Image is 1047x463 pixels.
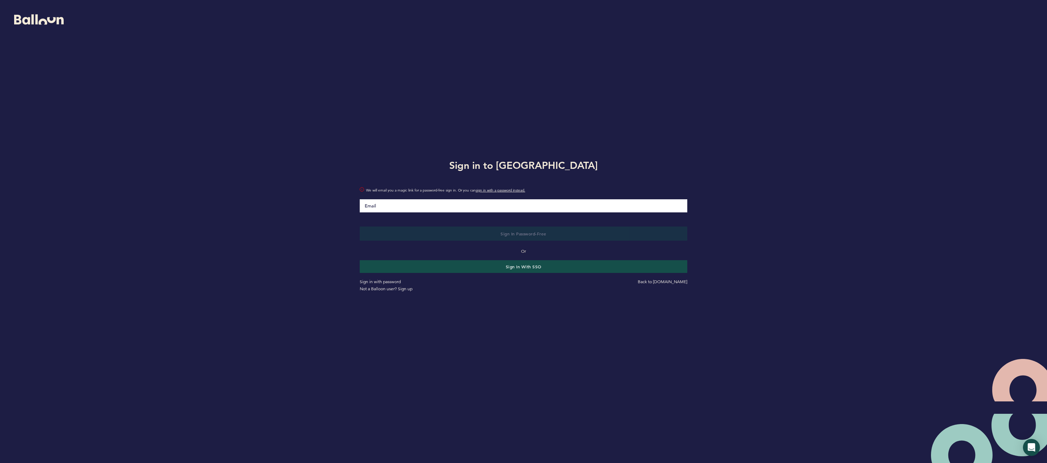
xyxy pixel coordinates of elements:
a: sign in with a password instead. [476,188,525,193]
button: Sign in Password-Free [360,227,688,241]
a: Not a Balloon user? Sign up [360,286,412,291]
span: Sign in Password-Free [501,231,546,236]
span: We will email you a magic link for a password-free sign in. Or you can [366,187,688,194]
h1: Sign in to [GEOGRAPHIC_DATA] [354,158,693,172]
a: Sign in with password [360,279,401,284]
button: Sign in with SSO [360,260,688,273]
input: Email [360,199,688,212]
a: Back to [DOMAIN_NAME] [638,279,687,284]
div: Open Intercom Messenger [1023,439,1040,456]
p: Or [360,248,688,255]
